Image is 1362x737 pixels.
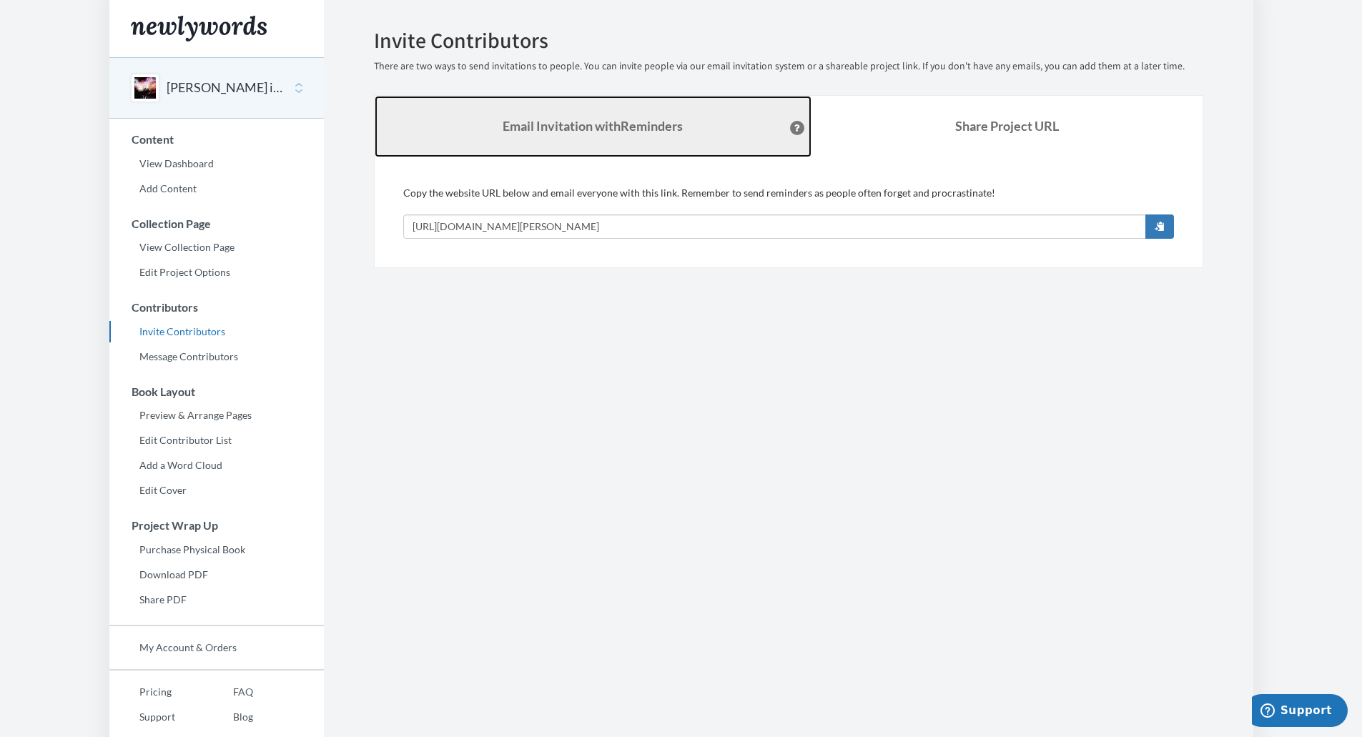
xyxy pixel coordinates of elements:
[109,589,324,610] a: Share PDF
[109,681,203,703] a: Pricing
[109,455,324,476] a: Add a Word Cloud
[109,346,324,367] a: Message Contributors
[374,59,1203,74] p: There are two ways to send invitations to people. You can invite people via our email invitation ...
[110,301,324,314] h3: Contributors
[109,178,324,199] a: Add Content
[203,681,253,703] a: FAQ
[110,385,324,398] h3: Book Layout
[109,321,324,342] a: Invite Contributors
[109,480,324,501] a: Edit Cover
[110,133,324,146] h3: Content
[203,706,253,728] a: Blog
[109,262,324,283] a: Edit Project Options
[1252,694,1348,730] iframe: Opens a widget where you can chat to one of our agents
[109,564,324,585] a: Download PDF
[109,637,324,658] a: My Account & Orders
[110,519,324,532] h3: Project Wrap Up
[955,118,1059,134] b: Share Project URL
[109,405,324,426] a: Preview & Arrange Pages
[374,29,1203,52] h2: Invite Contributors
[167,79,282,97] button: [PERSON_NAME] is Retiring
[109,706,203,728] a: Support
[109,237,324,258] a: View Collection Page
[109,430,324,451] a: Edit Contributor List
[109,153,324,174] a: View Dashboard
[109,539,324,560] a: Purchase Physical Book
[503,118,683,134] strong: Email Invitation with Reminders
[131,16,267,41] img: Newlywords logo
[403,186,1174,239] div: Copy the website URL below and email everyone with this link. Remember to send reminders as peopl...
[110,217,324,230] h3: Collection Page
